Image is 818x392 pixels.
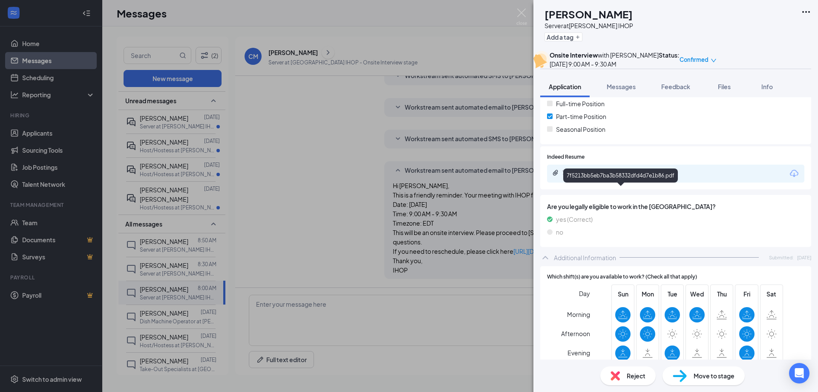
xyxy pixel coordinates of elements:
span: Seasonal Position [556,125,605,134]
span: Files [718,83,731,90]
span: Mon [640,289,655,299]
span: Afternoon [561,326,590,341]
span: Tue [665,289,680,299]
span: no [556,227,563,237]
div: [DATE] 9:00 AM - 9:30 AM [550,59,659,69]
b: Onsite Interview [550,51,598,59]
span: Which shift(s) are you available to work? (Check all that apply) [547,273,697,281]
div: Open Intercom Messenger [789,363,809,383]
span: Evening [567,345,590,360]
span: Feedback [661,83,690,90]
a: Paperclip7f5213bb5eb7ba3b58332dfd4d7e1b86.pdf [552,169,690,177]
div: 7f5213bb5eb7ba3b58332dfd4d7e1b86.pdf [562,169,682,176]
span: Morning [567,307,590,322]
span: yes (Correct) [556,215,593,224]
div: with [PERSON_NAME] [550,51,659,59]
span: Sun [615,289,631,299]
button: PlusAdd a tag [544,32,582,41]
span: Sat [764,289,779,299]
span: Fri [739,289,755,299]
span: Confirmed [680,55,709,64]
span: Day [579,289,590,298]
span: Thu [714,289,729,299]
svg: Paperclip [552,169,559,176]
span: [DATE] [797,254,811,261]
span: Indeed Resume [547,153,585,161]
span: Part-time Position [556,112,606,121]
span: Submitted: [769,254,794,261]
span: Move to stage [694,371,734,380]
div: 7f5213bb5eb7ba3b58332dfd4d7e1b86.pdf [563,168,678,183]
svg: ChevronUp [540,253,550,263]
span: Full-time Position [556,99,605,108]
svg: Ellipses [801,7,811,17]
span: down [711,58,717,64]
div: Additional Information [554,253,616,262]
svg: Download [789,168,799,179]
span: Reject [627,371,645,380]
span: Info [761,83,773,90]
span: Messages [607,83,636,90]
svg: Plus [575,35,580,40]
h1: [PERSON_NAME] [544,7,633,21]
div: Status : [659,51,680,69]
div: Server at [PERSON_NAME] IHOP [544,21,633,30]
span: Wed [689,289,705,299]
span: Application [549,83,581,90]
span: Are you legally eligible to work in the [GEOGRAPHIC_DATA]? [547,202,804,211]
